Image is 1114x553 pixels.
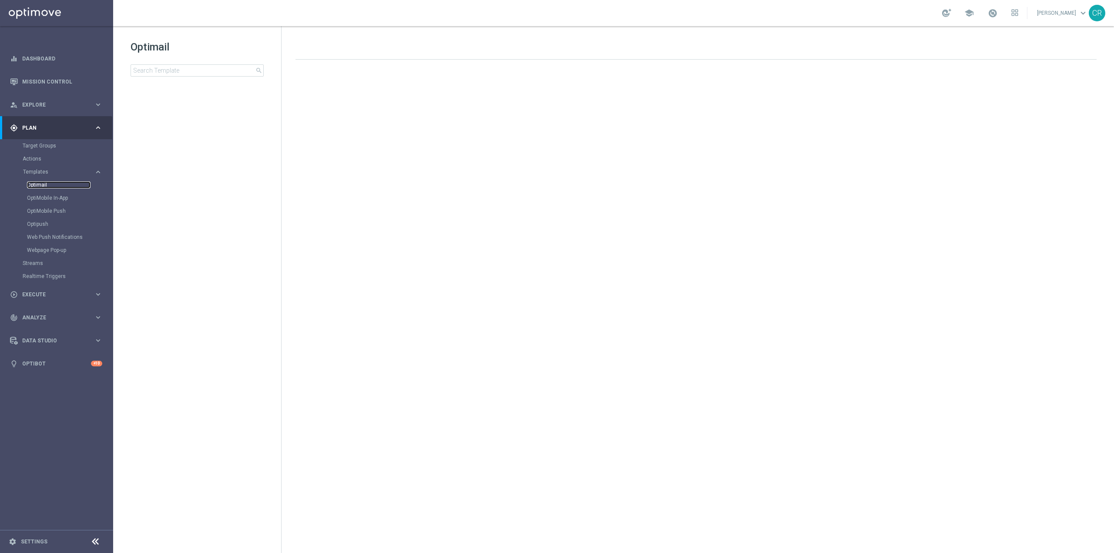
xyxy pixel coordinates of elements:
[23,257,112,270] div: Streams
[94,290,102,298] i: keyboard_arrow_right
[27,204,112,218] div: OptiMobile Push
[10,291,94,298] div: Execute
[94,313,102,322] i: keyboard_arrow_right
[27,194,91,201] a: OptiMobile In-App
[131,64,264,77] input: Search Template
[23,169,85,174] span: Templates
[10,55,103,62] button: equalizer Dashboard
[27,234,91,241] a: Web Push Notifications
[10,47,102,70] div: Dashboard
[27,181,91,188] a: Optimail
[10,360,103,367] button: lightbulb Optibot +10
[10,70,102,93] div: Mission Control
[23,168,103,175] button: Templates keyboard_arrow_right
[22,102,94,107] span: Explore
[23,155,91,162] a: Actions
[10,337,94,345] div: Data Studio
[10,101,94,109] div: Explore
[10,55,18,63] i: equalizer
[10,291,18,298] i: play_circle_outline
[27,247,91,254] a: Webpage Pop-up
[1036,7,1089,20] a: [PERSON_NAME]keyboard_arrow_down
[91,361,102,366] div: +10
[23,142,91,149] a: Target Groups
[1089,5,1105,21] div: CR
[22,338,94,343] span: Data Studio
[10,291,103,298] button: play_circle_outline Execute keyboard_arrow_right
[22,47,102,70] a: Dashboard
[10,78,103,85] button: Mission Control
[23,169,94,174] div: Templates
[964,8,974,18] span: school
[10,314,103,321] button: track_changes Analyze keyboard_arrow_right
[22,315,94,320] span: Analyze
[27,244,112,257] div: Webpage Pop-up
[22,352,91,375] a: Optibot
[10,124,18,132] i: gps_fixed
[23,270,112,283] div: Realtime Triggers
[23,139,112,152] div: Target Groups
[27,178,112,191] div: Optimail
[9,538,17,546] i: settings
[10,352,102,375] div: Optibot
[10,124,103,131] button: gps_fixed Plan keyboard_arrow_right
[94,336,102,345] i: keyboard_arrow_right
[27,221,91,228] a: Optipush
[27,191,112,204] div: OptiMobile In-App
[94,101,102,109] i: keyboard_arrow_right
[255,67,262,74] span: search
[94,124,102,132] i: keyboard_arrow_right
[22,70,102,93] a: Mission Control
[10,360,18,368] i: lightbulb
[27,218,112,231] div: Optipush
[94,168,102,176] i: keyboard_arrow_right
[23,165,112,257] div: Templates
[10,101,103,108] button: person_search Explore keyboard_arrow_right
[131,40,264,54] h1: Optimail
[21,539,47,544] a: Settings
[10,101,18,109] i: person_search
[22,125,94,131] span: Plan
[22,292,94,297] span: Execute
[27,208,91,214] a: OptiMobile Push
[10,314,18,322] i: track_changes
[23,273,91,280] a: Realtime Triggers
[10,337,103,344] button: Data Studio keyboard_arrow_right
[23,260,91,267] a: Streams
[27,231,112,244] div: Web Push Notifications
[1078,8,1088,18] span: keyboard_arrow_down
[10,314,94,322] div: Analyze
[10,124,94,132] div: Plan
[23,152,112,165] div: Actions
